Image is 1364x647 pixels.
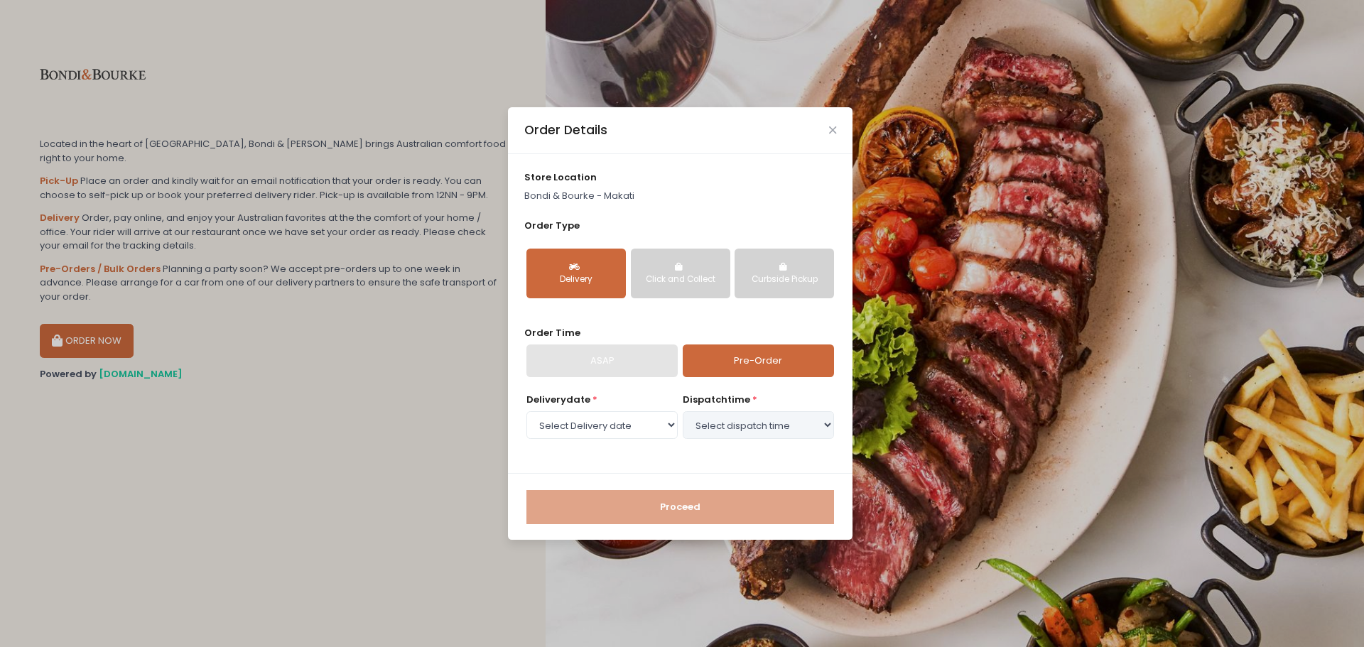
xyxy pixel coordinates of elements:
[524,121,607,139] div: Order Details
[524,219,580,232] span: Order Type
[735,249,834,298] button: Curbside Pickup
[641,273,720,286] div: Click and Collect
[683,344,834,377] a: Pre-Order
[683,393,750,406] span: dispatch time
[536,273,616,286] div: Delivery
[631,249,730,298] button: Click and Collect
[526,249,626,298] button: Delivery
[524,170,597,184] span: store location
[745,273,824,286] div: Curbside Pickup
[524,189,837,203] p: Bondi & Bourke - Makati
[524,326,580,339] span: Order Time
[526,490,834,524] button: Proceed
[526,393,590,406] span: Delivery date
[829,126,836,134] button: Close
